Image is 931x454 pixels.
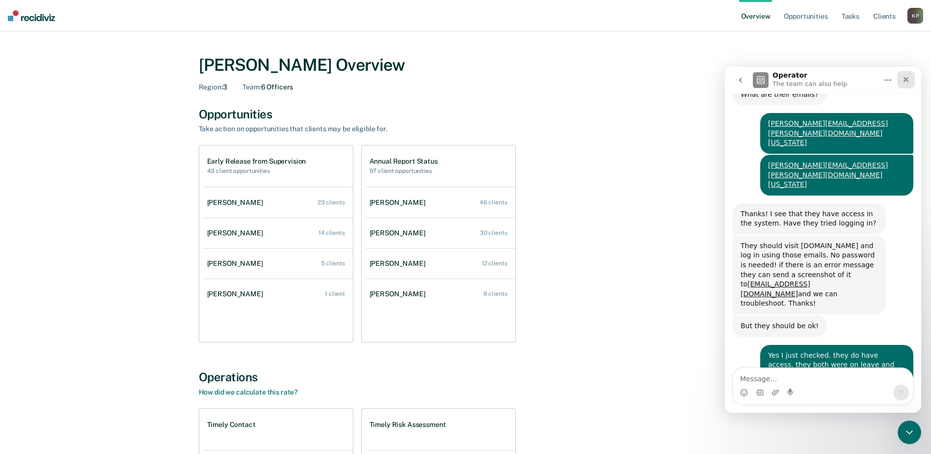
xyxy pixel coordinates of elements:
[325,290,345,297] div: 1 client
[318,199,345,206] div: 23 clients
[366,280,515,308] a: [PERSON_NAME] 9 clients
[203,250,353,278] a: [PERSON_NAME] 5 clients
[898,421,921,444] iframe: Intercom live chat
[8,10,55,21] img: Recidiviz
[366,250,515,278] a: [PERSON_NAME] 12 clients
[319,229,345,236] div: 14 clients
[481,260,507,267] div: 12 clients
[907,8,923,24] button: KP
[370,157,438,166] h1: Annual Report Status
[479,199,507,206] div: 46 clients
[199,83,223,91] span: Region :
[199,388,298,396] a: How did we calculate this rate?
[480,229,507,236] div: 30 clients
[203,189,353,217] a: [PERSON_NAME] 23 clients
[366,219,515,247] a: [PERSON_NAME] 30 clients
[207,229,267,237] div: [PERSON_NAME]
[207,290,267,298] div: [PERSON_NAME]
[907,8,923,24] div: K P
[203,219,353,247] a: [PERSON_NAME] 14 clients
[199,83,227,91] div: 3
[725,67,921,413] iframe: Intercom live chat
[321,260,345,267] div: 5 clients
[207,168,306,174] h2: 43 client opportunities
[242,83,261,91] span: Team :
[207,157,306,166] h1: Early Release from Supervision
[370,168,438,174] h2: 97 client opportunities
[370,259,429,268] div: [PERSON_NAME]
[483,290,507,297] div: 9 clients
[242,83,293,91] div: 6 Officers
[199,107,733,121] div: Opportunities
[370,290,429,298] div: [PERSON_NAME]
[370,199,429,207] div: [PERSON_NAME]
[199,55,733,75] div: [PERSON_NAME] Overview
[370,229,429,237] div: [PERSON_NAME]
[199,125,542,133] div: Take action on opportunities that clients may be eligible for.
[207,199,267,207] div: [PERSON_NAME]
[370,421,446,429] h1: Timely Risk Assessment
[203,280,353,308] a: [PERSON_NAME] 1 client
[199,370,733,384] div: Operations
[207,259,267,268] div: [PERSON_NAME]
[207,421,256,429] h1: Timely Contact
[366,189,515,217] a: [PERSON_NAME] 46 clients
